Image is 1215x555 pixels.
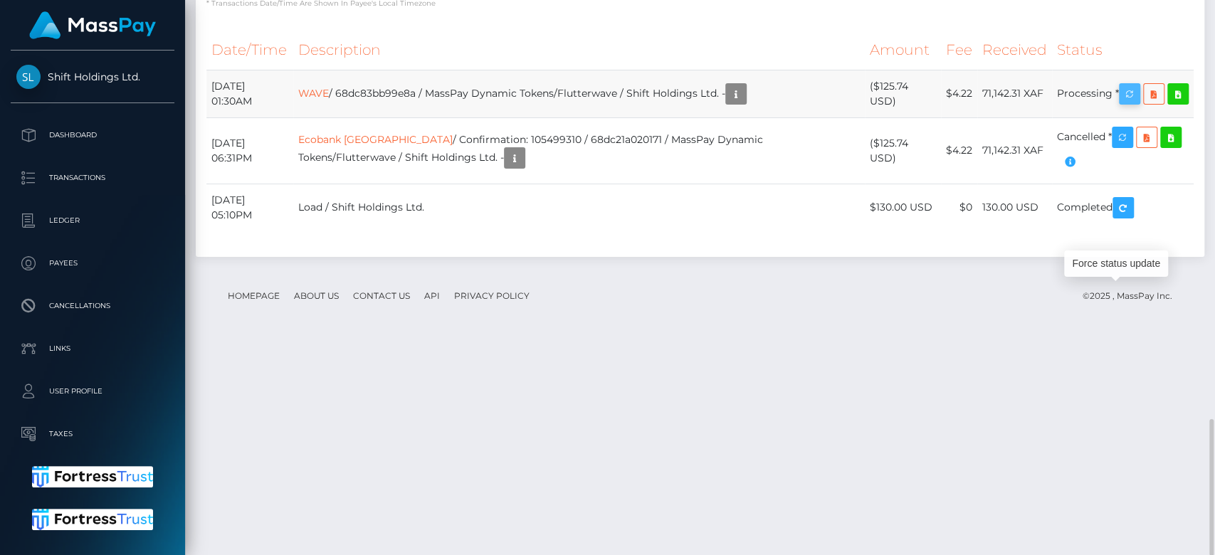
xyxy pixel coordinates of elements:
p: Payees [16,253,169,274]
p: Links [16,338,169,359]
a: Homepage [222,285,285,307]
a: Contact Us [347,285,416,307]
p: User Profile [16,381,169,402]
td: Processing * [1052,70,1194,117]
a: WAVE [298,87,329,100]
th: Fee [941,31,977,70]
img: Shift Holdings Ltd. [16,65,41,89]
th: Description [293,31,866,70]
th: Received [977,31,1052,70]
a: Links [11,331,174,366]
p: Ledger [16,210,169,231]
p: Cancellations [16,295,169,317]
td: [DATE] 01:30AM [206,70,293,117]
td: $4.22 [941,117,977,184]
td: / 68dc83bb99e8a / MassPay Dynamic Tokens/Flutterwave / Shift Holdings Ltd. - [293,70,866,117]
td: Completed [1052,184,1194,231]
td: [DATE] 05:10PM [206,184,293,231]
img: Fortress Trust [32,466,154,487]
a: Transactions [11,160,174,196]
td: Load / Shift Holdings Ltd. [293,184,866,231]
th: Amount [865,31,940,70]
td: [DATE] 06:31PM [206,117,293,184]
td: 130.00 USD [977,184,1052,231]
td: / Confirmation: 105499310 / 68dc21a020171 / MassPay Dynamic Tokens/Flutterwave / Shift Holdings L... [293,117,866,184]
p: Transactions [16,167,169,189]
a: Ecobank [GEOGRAPHIC_DATA] [298,133,453,146]
td: Cancelled * [1052,117,1194,184]
div: © 2025 , MassPay Inc. [1083,288,1183,304]
p: Taxes [16,423,169,445]
a: Dashboard [11,117,174,153]
td: 71,142.31 XAF [977,117,1052,184]
a: Taxes [11,416,174,452]
a: About Us [288,285,344,307]
p: Dashboard [16,125,169,146]
a: Ledger [11,203,174,238]
img: MassPay Logo [29,11,156,39]
td: $4.22 [941,70,977,117]
td: 71,142.31 XAF [977,70,1052,117]
a: Privacy Policy [448,285,535,307]
td: ($125.74 USD) [865,117,940,184]
td: $130.00 USD [865,184,940,231]
th: Date/Time [206,31,293,70]
img: Fortress Trust [32,509,154,530]
td: $0 [941,184,977,231]
a: Payees [11,245,174,281]
th: Status [1052,31,1194,70]
td: ($125.74 USD) [865,70,940,117]
div: Force status update [1064,250,1168,277]
a: Cancellations [11,288,174,324]
a: User Profile [11,374,174,409]
span: Shift Holdings Ltd. [11,70,174,83]
a: API [419,285,446,307]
